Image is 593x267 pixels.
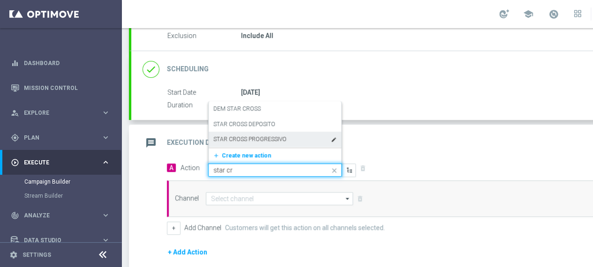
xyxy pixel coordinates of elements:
[11,51,110,75] div: Dashboard
[143,134,159,151] i: message
[184,224,221,232] label: Add Channel
[523,9,533,19] span: school
[180,164,200,172] label: Action
[10,212,111,219] button: track_changes Analyze keyboard_arrow_right
[24,237,101,243] span: Data Studio
[167,163,176,172] span: A
[9,251,18,259] i: settings
[11,133,19,142] i: gps_fixed
[167,138,232,147] h2: Execution Details
[24,192,98,200] a: Stream Builder
[213,105,261,113] label: DEM STAR CROSS
[167,246,208,258] button: + Add Action
[11,75,110,100] div: Mission Control
[11,211,19,220] i: track_changes
[11,133,101,142] div: Plan
[101,211,110,220] i: keyboard_arrow_right
[10,159,111,166] button: play_circle_outline Execute keyboard_arrow_right
[10,134,111,141] button: gps_fixed Plan keyboard_arrow_right
[24,178,98,185] a: Campaign Builder
[10,84,111,92] button: Mission Control
[10,109,111,117] button: person_search Explore keyboard_arrow_right
[175,194,199,202] label: Channel
[206,192,353,205] input: Select channel
[11,109,101,117] div: Explore
[24,135,101,141] span: Plan
[167,101,241,110] label: Duration
[11,109,19,117] i: person_search
[24,189,121,203] div: Stream Builder
[213,101,337,117] div: DEM STAR CROSS
[11,236,101,245] div: Data Studio
[11,158,19,167] i: play_circle_outline
[24,51,110,75] a: Dashboard
[213,135,286,143] label: STAR CROSS PROGRESSIVO
[167,32,241,40] label: Exclusion
[11,158,101,167] div: Execute
[331,137,337,142] i: edit
[101,158,110,167] i: keyboard_arrow_right
[167,222,180,235] button: +
[225,224,385,232] label: Customers will get this action on all channels selected.
[343,193,353,205] i: arrow_drop_down
[24,110,101,116] span: Explore
[213,152,222,159] i: add_new
[24,213,101,218] span: Analyze
[208,101,342,164] ng-dropdown-panel: Options list
[24,75,110,100] a: Mission Control
[167,89,241,97] label: Start Date
[24,175,121,189] div: Campaign Builder
[101,133,110,142] i: keyboard_arrow_right
[167,65,209,74] h2: Scheduling
[24,160,101,165] span: Execute
[209,150,338,161] button: add_newCreate new action
[11,59,19,67] i: equalizer
[10,59,111,67] button: equalizer Dashboard
[213,132,337,147] div: STAR CROSS PROGRESSIVO
[11,211,101,220] div: Analyze
[213,120,275,128] label: STAR CROSS DEPOSITO
[213,117,337,132] div: STAR CROSS DEPOSITO
[143,61,159,78] i: done
[101,108,110,117] i: keyboard_arrow_right
[23,252,51,258] a: Settings
[10,237,111,244] button: Data Studio keyboard_arrow_right
[101,236,110,245] i: keyboard_arrow_right
[222,152,271,159] span: Create new action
